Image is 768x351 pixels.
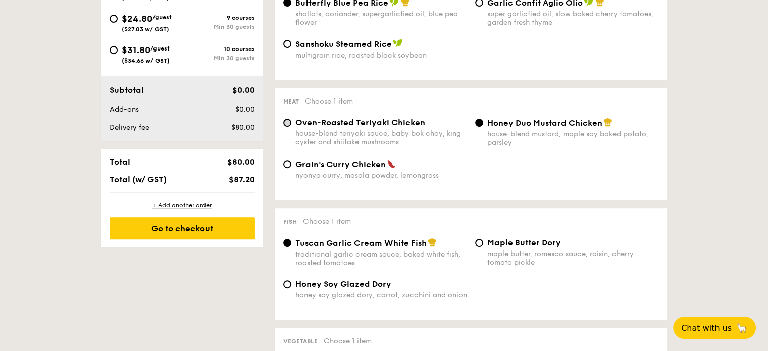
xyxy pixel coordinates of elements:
[487,238,561,247] span: Maple Butter Dory
[475,119,483,127] input: Honey Duo Mustard Chickenhouse-blend mustard, maple soy baked potato, parsley
[387,159,396,168] img: icon-spicy.37a8142b.svg
[283,280,291,288] input: Honey Soy Glazed Doryhoney soy glazed dory, carrot, zucchini and onion
[110,157,130,167] span: Total
[295,291,467,299] div: honey soy glazed dory, carrot, zucchini and onion
[673,317,756,339] button: Chat with us🦙
[232,85,254,95] span: $0.00
[110,123,149,132] span: Delivery fee
[152,14,172,21] span: /guest
[295,250,467,267] div: traditional garlic cream sauce, baked white fish, roasted tomatoes
[182,55,255,62] div: Min 30 guests
[295,129,467,146] div: house-blend teriyaki sauce, baby bok choy, king oyster and shiitake mushrooms
[122,44,150,56] span: $31.80
[122,57,170,64] span: ($34.66 w/ GST)
[110,105,139,114] span: Add-ons
[283,239,291,247] input: Tuscan Garlic Cream White Fishtraditional garlic cream sauce, baked white fish, roasted tomatoes
[681,323,732,333] span: Chat with us
[487,130,659,147] div: house-blend mustard, maple soy baked potato, parsley
[182,14,255,21] div: 9 courses
[295,171,467,180] div: nyonya curry, masala powder, lemongrass
[295,160,386,169] span: Grain's Curry Chicken
[227,157,254,167] span: $80.00
[122,13,152,24] span: $24.80
[110,15,118,23] input: $24.80/guest($27.03 w/ GST)9 coursesMin 30 guests
[475,239,483,247] input: Maple Butter Dorymaple butter, romesco sauce, raisin, cherry tomato pickle
[603,118,612,127] img: icon-chef-hat.a58ddaea.svg
[283,160,291,168] input: Grain's Curry Chickennyonya curry, masala powder, lemongrass
[295,10,467,27] div: shallots, coriander, supergarlicfied oil, blue pea flower
[110,175,167,184] span: Total (w/ GST)
[305,97,353,106] span: Choose 1 item
[110,46,118,54] input: $31.80/guest($34.66 w/ GST)10 coursesMin 30 guests
[122,26,169,33] span: ($27.03 w/ GST)
[487,249,659,267] div: maple butter, romesco sauce, raisin, cherry tomato pickle
[295,51,467,60] div: multigrain rice, roasted black soybean
[295,118,425,127] span: Oven-Roasted Teriyaki Chicken
[110,217,255,239] div: Go to checkout
[235,105,254,114] span: $0.00
[303,217,351,226] span: Choose 1 item
[295,238,427,248] span: Tuscan Garlic Cream White Fish
[324,337,372,345] span: Choose 1 item
[283,119,291,127] input: Oven-Roasted Teriyaki Chickenhouse-blend teriyaki sauce, baby bok choy, king oyster and shiitake ...
[393,39,403,48] img: icon-vegan.f8ff3823.svg
[295,39,392,49] span: Sanshoku Steamed Rice
[110,201,255,209] div: + Add another order
[295,279,391,289] span: Honey Soy Glazed Dory
[150,45,170,52] span: /guest
[487,10,659,27] div: super garlicfied oil, slow baked cherry tomatoes, garden fresh thyme
[736,322,748,334] span: 🦙
[182,45,255,53] div: 10 courses
[283,40,291,48] input: Sanshoku Steamed Ricemultigrain rice, roasted black soybean
[283,338,318,345] span: Vegetable
[110,85,144,95] span: Subtotal
[228,175,254,184] span: $87.20
[428,238,437,247] img: icon-chef-hat.a58ddaea.svg
[283,218,297,225] span: Fish
[283,98,299,105] span: Meat
[182,23,255,30] div: Min 30 guests
[231,123,254,132] span: $80.00
[487,118,602,128] span: Honey Duo Mustard Chicken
